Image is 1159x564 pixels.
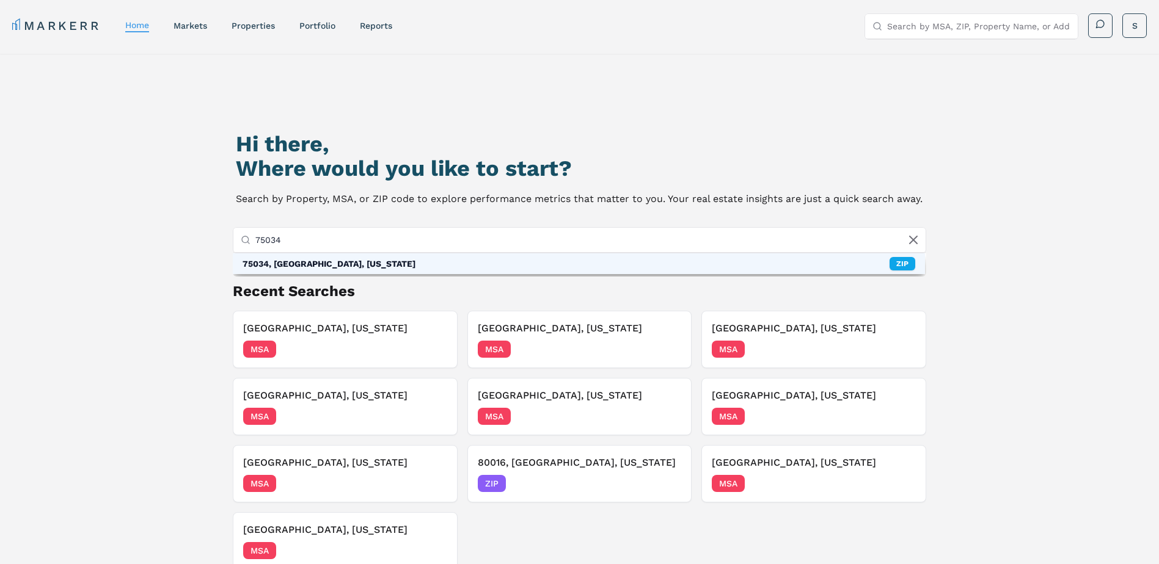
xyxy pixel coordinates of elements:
div: Suggestions [233,253,926,274]
button: S [1122,13,1147,38]
p: Search by Property, MSA, or ZIP code to explore performance metrics that matter to you. Your real... [236,190,923,208]
button: Remove Edina, Minnesota[GEOGRAPHIC_DATA], [US_STATE]MSA[DATE] [467,378,692,435]
div: ZIP [890,257,915,270]
h3: [GEOGRAPHIC_DATA], [US_STATE] [243,455,447,470]
span: MSA [243,408,276,425]
h3: 80016, [GEOGRAPHIC_DATA], [US_STATE] [478,455,682,470]
span: MSA [243,341,276,358]
h3: [GEOGRAPHIC_DATA], [US_STATE] [243,388,447,403]
h3: [GEOGRAPHIC_DATA], [US_STATE] [243,321,447,336]
span: MSA [478,408,511,425]
h3: [GEOGRAPHIC_DATA], [US_STATE] [712,455,916,470]
span: [DATE] [654,343,681,355]
h3: [GEOGRAPHIC_DATA], [US_STATE] [243,522,447,537]
span: [DATE] [888,410,916,422]
span: [DATE] [888,343,916,355]
h2: Recent Searches [233,281,927,301]
span: [DATE] [420,343,447,355]
span: [DATE] [420,544,447,557]
span: [DATE] [420,410,447,422]
span: MSA [712,475,745,492]
a: markets [174,21,207,31]
span: ZIP [478,475,506,492]
a: properties [232,21,275,31]
h1: Hi there, [236,132,923,156]
h3: [GEOGRAPHIC_DATA], [US_STATE] [478,388,682,403]
span: MSA [712,408,745,425]
span: MSA [243,542,276,559]
h2: Where would you like to start? [236,156,923,181]
input: Search by MSA, ZIP, Property Name, or Address [255,228,919,252]
a: MARKERR [12,17,101,34]
button: Remove Plymouth, Massachusetts[GEOGRAPHIC_DATA], [US_STATE]MSA[DATE] [233,378,458,435]
span: [DATE] [654,410,681,422]
button: Remove Plymouth, Massachusetts[GEOGRAPHIC_DATA], [US_STATE]MSA[DATE] [467,311,692,368]
button: Remove Frisco, Texas[GEOGRAPHIC_DATA], [US_STATE]MSA[DATE] [701,311,926,368]
button: Remove Birmingham, Alabama[GEOGRAPHIC_DATA], [US_STATE]MSA[DATE] [701,445,926,502]
a: reports [360,21,392,31]
button: Remove Villa Park, Illinois[GEOGRAPHIC_DATA], [US_STATE]MSA[DATE] [701,378,926,435]
span: MSA [243,475,276,492]
a: Portfolio [299,21,335,31]
h3: [GEOGRAPHIC_DATA], [US_STATE] [478,321,682,336]
input: Search by MSA, ZIP, Property Name, or Address [887,14,1070,38]
span: [DATE] [420,477,447,490]
div: ZIP: 75034, Frisco, Texas [233,253,926,274]
span: [DATE] [654,477,681,490]
span: MSA [478,341,511,358]
div: 75034, [GEOGRAPHIC_DATA], [US_STATE] [243,258,415,270]
a: home [125,20,149,30]
h3: [GEOGRAPHIC_DATA], [US_STATE] [712,388,916,403]
button: Remove Richfield, Minnesota[GEOGRAPHIC_DATA], [US_STATE]MSA[DATE] [233,311,458,368]
span: S [1132,20,1138,32]
h3: [GEOGRAPHIC_DATA], [US_STATE] [712,321,916,336]
button: Remove 80016, Aurora, Colorado80016, [GEOGRAPHIC_DATA], [US_STATE]ZIP[DATE] [467,445,692,502]
span: MSA [712,341,745,358]
span: [DATE] [888,477,916,490]
button: Remove Richfield, Minnesota[GEOGRAPHIC_DATA], [US_STATE]MSA[DATE] [233,445,458,502]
